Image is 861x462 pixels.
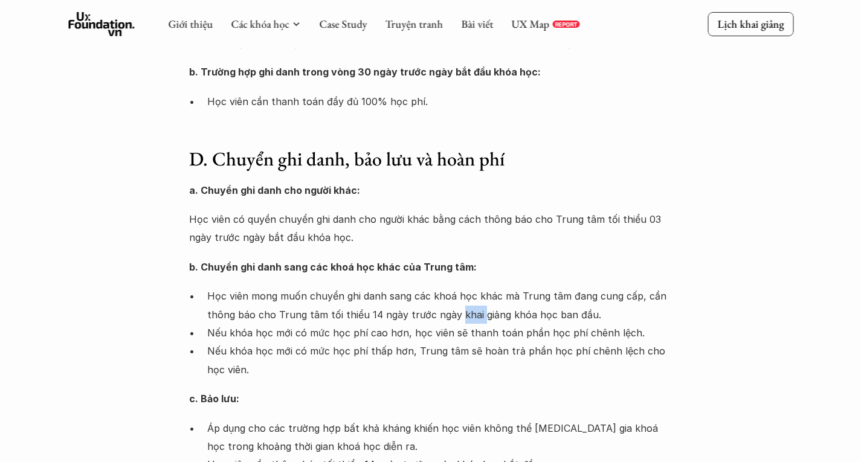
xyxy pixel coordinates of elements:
[189,210,672,247] p: Học viên có quyền chuyển ghi danh cho người khác bằng cách thông báo cho Trung tâm tối thiểu 03 n...
[207,324,672,342] p: Nếu khóa học mới có mức học phí cao hơn, học viên sẽ thanh toán phần học phí chênh lệch.
[231,17,289,31] a: Các khóa học
[207,419,672,456] p: Áp dụng cho các trường hợp bất khả kháng khiến học viên không thể [MEDICAL_DATA] gia khoá học tro...
[189,184,360,196] strong: a. Chuyển ghi danh cho người khác:
[555,21,577,28] p: REPORT
[319,17,367,31] a: Case Study
[385,17,443,31] a: Truyện tranh
[461,17,493,31] a: Bài viết
[708,12,793,36] a: Lịch khai giảng
[207,92,672,111] p: Học viên cần thanh toán đầy đủ 100% học phí.
[168,17,213,31] a: Giới thiệu
[552,21,579,28] a: REPORT
[511,17,549,31] a: UX Map
[207,287,672,324] p: Học viên mong muốn chuyển ghi danh sang các khoá học khác mà Trung tâm đang cung cấp, cần thông b...
[189,66,541,78] strong: b. Trường hợp ghi danh trong vòng 30 ngày trước ngày bắt đầu khóa học:
[189,261,477,273] strong: b. Chuyển ghi danh sang các khoá học khác của Trung tâm:
[207,342,672,379] p: Nếu khóa học mới có mức học phí thấp hơn, Trung tâm sẽ hoàn trả phần học phí chênh lệch cho học v...
[189,393,239,405] strong: c. Bảo lưu:
[189,147,672,172] h3: D. Chuyển ghi danh, bảo lưu và hoàn phí
[717,17,784,31] p: Lịch khai giảng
